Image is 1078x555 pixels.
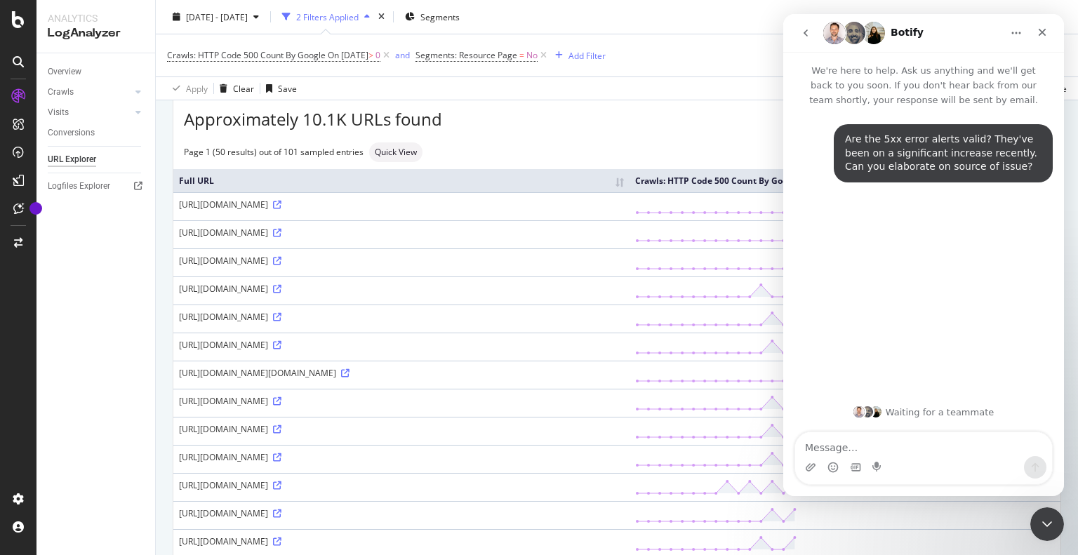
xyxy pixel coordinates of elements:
a: Visits [48,105,131,120]
a: Overview [48,65,145,79]
button: Segments [399,6,465,28]
span: [DATE] - [DATE] [186,11,248,22]
span: = [519,49,524,61]
a: Crawls [48,85,131,100]
div: Page 1 (50 results) out of 101 sampled entries [184,146,364,158]
div: Add Filter [568,49,606,61]
div: [URL][DOMAIN_NAME] [179,283,624,295]
a: URL Explorer [48,152,145,167]
span: 0 [375,46,380,65]
span: Approximately 10.1K URLs found [184,107,442,131]
div: neutral label [369,142,422,162]
div: Conversions [48,126,95,140]
div: [URL][DOMAIN_NAME] [179,395,624,407]
button: Clear [214,77,254,100]
button: [DATE] - [DATE] [167,6,265,28]
div: [URL][DOMAIN_NAME] [179,479,624,491]
div: Visits [48,105,69,120]
span: Segments: Resource Page [415,49,517,61]
span: Crawls: HTTP Code 500 Count By Google [167,49,326,61]
div: Analytics [48,11,144,25]
th: Crawls: HTTP Code 500 Count By Google [630,169,1060,192]
div: and [395,49,410,61]
span: No [526,46,538,65]
div: [URL][DOMAIN_NAME] [179,535,624,547]
div: [URL][DOMAIN_NAME] [179,339,624,351]
div: [URL][DOMAIN_NAME][DOMAIN_NAME] [179,367,624,379]
iframe: Intercom live chat [1030,507,1064,541]
button: and [395,48,410,62]
div: Tooltip anchor [29,202,42,215]
span: Quick View [375,148,417,156]
span: > [368,49,373,61]
div: [URL][DOMAIN_NAME] [179,199,624,210]
button: 2 Filters Applied [277,6,375,28]
div: [URL][DOMAIN_NAME] [179,255,624,267]
div: [URL][DOMAIN_NAME] [179,507,624,519]
div: Apply [186,82,208,94]
div: [URL][DOMAIN_NAME] [179,451,624,463]
div: [URL][DOMAIN_NAME] [179,423,624,435]
div: 2 Filters Applied [296,11,359,22]
a: Logfiles Explorer [48,179,145,194]
button: Save [260,77,297,100]
div: [URL][DOMAIN_NAME] [179,311,624,323]
div: Crawls [48,85,74,100]
div: LogAnalyzer [48,25,144,41]
iframe: Intercom live chat [783,14,1064,496]
div: Overview [48,65,81,79]
span: Segments [420,11,460,22]
button: Add Filter [550,47,606,64]
div: URL Explorer [48,152,96,167]
div: times [375,10,387,24]
a: Conversions [48,126,145,140]
div: Clear [233,82,254,94]
button: Apply [167,77,208,100]
div: Logfiles Explorer [48,179,110,194]
th: Full URL: activate to sort column ascending [173,169,630,192]
div: [URL][DOMAIN_NAME] [179,227,624,239]
div: Save [278,82,297,94]
span: On [DATE] [328,49,368,61]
